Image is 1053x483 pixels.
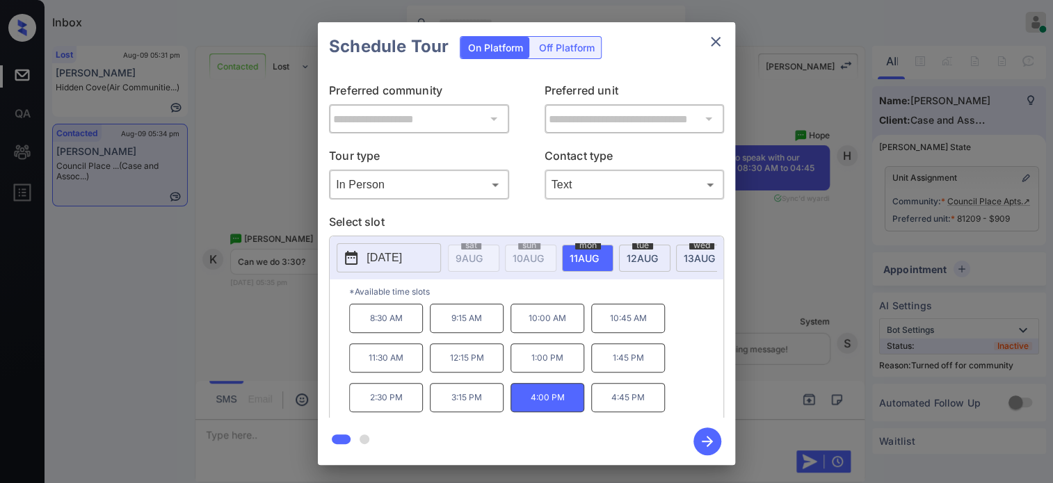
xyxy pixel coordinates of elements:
p: 1:00 PM [511,343,584,373]
p: 10:00 AM [511,304,584,333]
p: 12:15 PM [430,343,504,373]
span: mon [575,241,601,249]
p: Select slot [329,213,724,236]
p: 3:15 PM [430,383,504,412]
span: 11 AUG [570,252,599,264]
span: tue [632,241,653,249]
span: 12 AUG [627,252,658,264]
button: [DATE] [337,243,441,272]
p: Preferred community [329,82,509,104]
p: 4:00 PM [511,383,584,412]
p: Contact type [545,147,725,170]
div: Off Platform [531,37,601,58]
p: [DATE] [367,249,402,266]
span: 13 AUG [684,252,715,264]
div: In Person [332,173,506,196]
p: 9:15 AM [430,304,504,333]
p: 1:45 PM [591,343,665,373]
p: Preferred unit [545,82,725,104]
p: 4:45 PM [591,383,665,412]
div: date-select [562,245,613,272]
div: Text [548,173,721,196]
p: 10:45 AM [591,304,665,333]
button: close [702,28,730,56]
p: 2:30 PM [349,383,423,412]
div: date-select [676,245,728,272]
p: 8:30 AM [349,304,423,333]
div: date-select [619,245,670,272]
p: *Available time slots [349,279,723,304]
div: On Platform [460,37,529,58]
button: btn-next [685,423,730,459]
p: 11:30 AM [349,343,423,373]
h2: Schedule Tour [318,22,460,71]
p: Tour type [329,147,509,170]
span: wed [689,241,714,249]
